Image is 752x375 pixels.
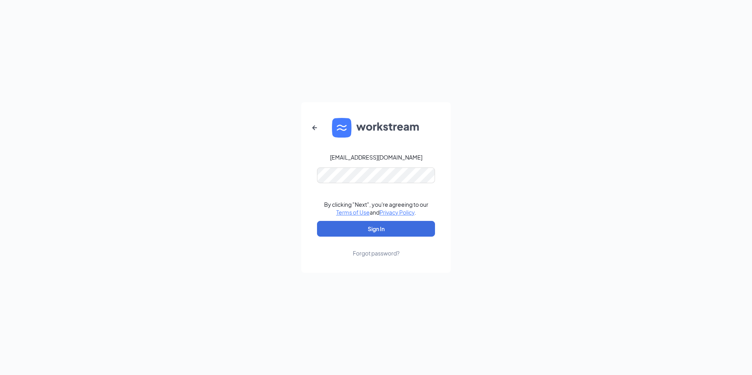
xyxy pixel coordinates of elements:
[317,221,435,237] button: Sign In
[330,153,422,161] div: [EMAIL_ADDRESS][DOMAIN_NAME]
[353,237,400,257] a: Forgot password?
[305,118,324,137] button: ArrowLeftNew
[336,209,370,216] a: Terms of Use
[332,118,420,138] img: WS logo and Workstream text
[353,249,400,257] div: Forgot password?
[380,209,415,216] a: Privacy Policy
[324,200,428,216] div: By clicking "Next", you're agreeing to our and .
[310,123,319,132] svg: ArrowLeftNew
